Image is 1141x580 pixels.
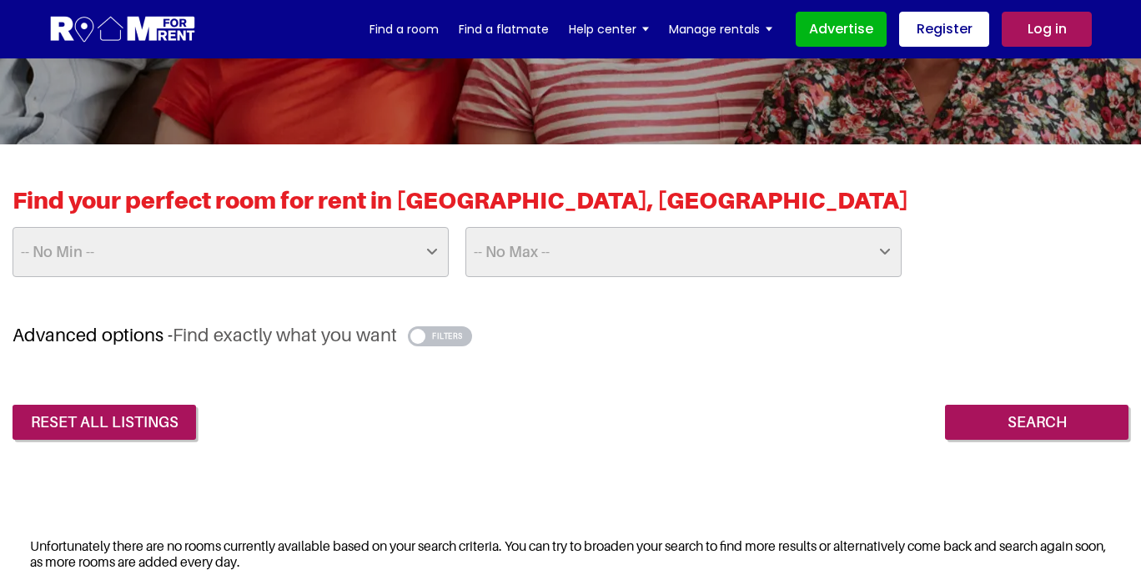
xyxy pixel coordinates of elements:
h3: Advanced options - [13,324,1128,346]
input: Search [945,405,1128,440]
a: reset all listings [13,405,196,440]
a: Help center [569,17,649,42]
a: Log in [1002,12,1092,47]
a: Find a flatmate [459,17,549,42]
a: Register [899,12,989,47]
h2: Find your perfect room for rent in [GEOGRAPHIC_DATA], [GEOGRAPHIC_DATA] [13,186,1128,227]
a: Manage rentals [669,17,772,42]
a: Find a room [369,17,439,42]
img: Logo for Room for Rent, featuring a welcoming design with a house icon and modern typography [49,14,197,45]
span: Find exactly what you want [173,324,397,345]
a: Advertise [796,12,887,47]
